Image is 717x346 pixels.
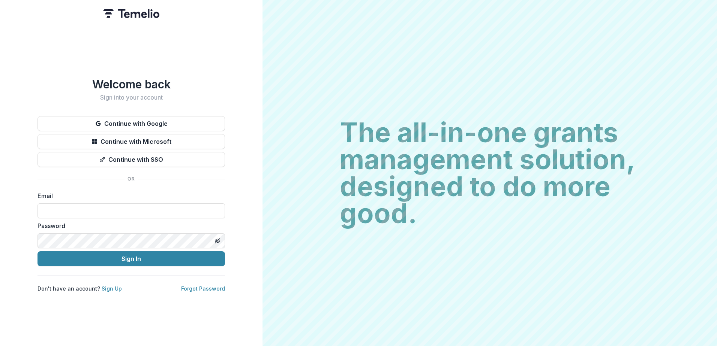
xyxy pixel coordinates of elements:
label: Password [37,221,220,230]
h2: Sign into your account [37,94,225,101]
a: Forgot Password [181,285,225,292]
button: Sign In [37,251,225,266]
button: Continue with Google [37,116,225,131]
button: Continue with Microsoft [37,134,225,149]
p: Don't have an account? [37,285,122,292]
button: Continue with SSO [37,152,225,167]
img: Temelio [103,9,159,18]
a: Sign Up [102,285,122,292]
h1: Welcome back [37,78,225,91]
button: Toggle password visibility [211,235,223,247]
label: Email [37,191,220,200]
